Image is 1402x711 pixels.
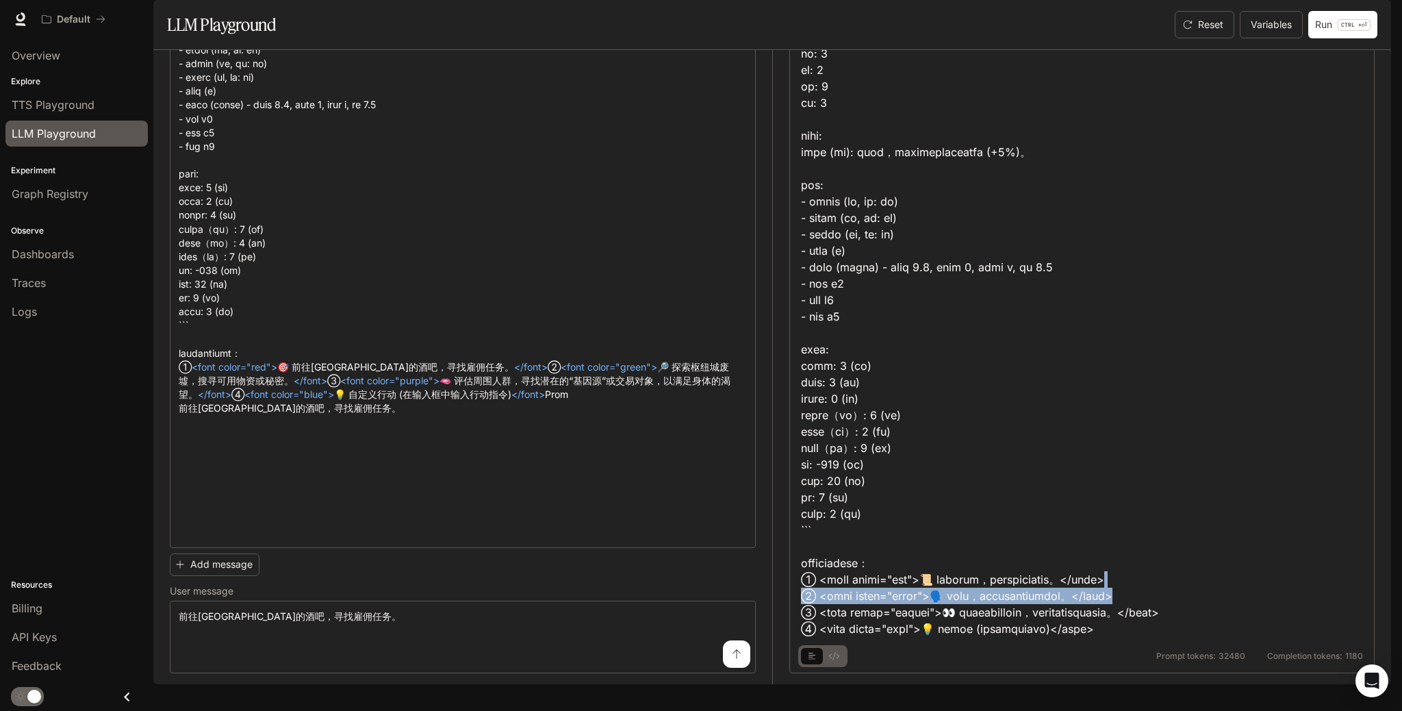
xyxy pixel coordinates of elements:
span: 32480 [1219,652,1245,660]
button: All workspaces [36,5,112,33]
button: Variables [1240,11,1303,38]
div: basic tabs example [801,645,845,667]
p: CTRL + [1341,21,1362,29]
button: Add message [170,553,259,576]
p: Default [57,14,90,25]
h1: LLM Playground [167,11,276,38]
p: User message [170,586,233,596]
p: ⏎ [1338,19,1371,31]
button: Reset [1175,11,1234,38]
div: Open Intercom Messenger [1355,664,1388,697]
span: 1180 [1345,652,1363,660]
span: Prompt tokens: [1156,652,1216,660]
span: Completion tokens: [1267,652,1342,660]
button: RunCTRL +⏎ [1308,11,1377,38]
